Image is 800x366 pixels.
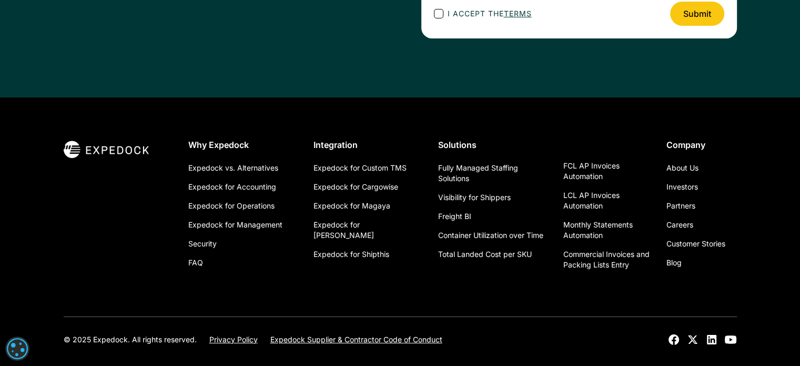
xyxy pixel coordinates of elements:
[313,159,407,177] a: Expedock for Custom TMS
[188,159,278,177] a: Expedock vs. Alternatives
[438,245,532,264] a: Total Landed Cost per SKU
[563,215,650,245] a: Monthly Statements Automation
[313,215,422,245] a: Expedock for [PERSON_NAME]
[448,8,532,19] span: I accept the
[438,226,543,245] a: Container Utilization over Time
[666,196,695,215] a: Partners
[438,159,546,188] a: Fully Managed Staffing Solutions
[438,140,546,150] div: Solutions
[438,207,471,226] a: Freight BI
[563,186,650,215] a: LCL AP Invoices Automation
[670,2,724,26] input: Submit
[313,177,398,196] a: Expedock for Cargowise
[438,188,511,207] a: Visibility for Shippers
[188,177,276,196] a: Expedock for Accounting
[666,177,698,196] a: Investors
[64,334,197,345] div: © 2025 Expedock. All rights reserved.
[666,253,682,272] a: Blog
[188,215,282,234] a: Expedock for Management
[747,315,800,366] iframe: Chat Widget
[188,196,275,215] a: Expedock for Operations
[188,234,217,253] a: Security
[666,140,737,150] div: Company
[666,234,725,253] a: Customer Stories
[563,245,650,274] a: Commercial Invoices and Packing Lists Entry
[666,215,693,234] a: Careers
[188,140,297,150] div: Why Expedock
[563,156,650,186] a: FCL AP Invoices Automation
[313,196,390,215] a: Expedock for Magaya
[313,140,422,150] div: Integration
[188,253,203,272] a: FAQ
[504,9,532,18] a: terms
[313,245,389,264] a: Expedock for Shipthis
[270,334,442,345] a: Expedock Supplier & Contractor Code of Conduct
[209,334,258,345] a: Privacy Policy
[666,159,698,177] a: About Us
